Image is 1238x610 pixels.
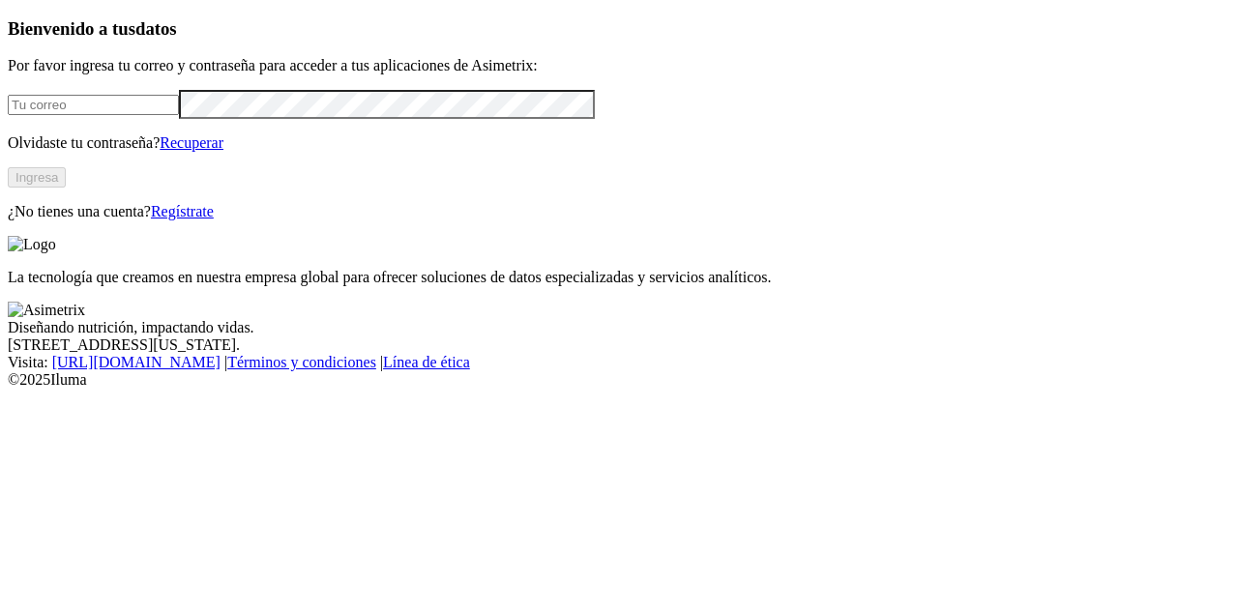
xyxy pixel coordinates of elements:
span: datos [135,18,177,39]
a: [URL][DOMAIN_NAME] [52,354,221,370]
p: Olvidaste tu contraseña? [8,134,1230,152]
div: Visita : | | [8,354,1230,371]
p: ¿No tienes una cuenta? [8,203,1230,220]
p: Por favor ingresa tu correo y contraseña para acceder a tus aplicaciones de Asimetrix: [8,57,1230,74]
input: Tu correo [8,95,179,115]
a: Términos y condiciones [227,354,376,370]
a: Recuperar [160,134,223,151]
div: [STREET_ADDRESS][US_STATE]. [8,336,1230,354]
div: © 2025 Iluma [8,371,1230,389]
img: Logo [8,236,56,253]
p: La tecnología que creamos en nuestra empresa global para ofrecer soluciones de datos especializad... [8,269,1230,286]
h3: Bienvenido a tus [8,18,1230,40]
button: Ingresa [8,167,66,188]
a: Línea de ética [383,354,470,370]
div: Diseñando nutrición, impactando vidas. [8,319,1230,336]
a: Regístrate [151,203,214,219]
img: Asimetrix [8,302,85,319]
